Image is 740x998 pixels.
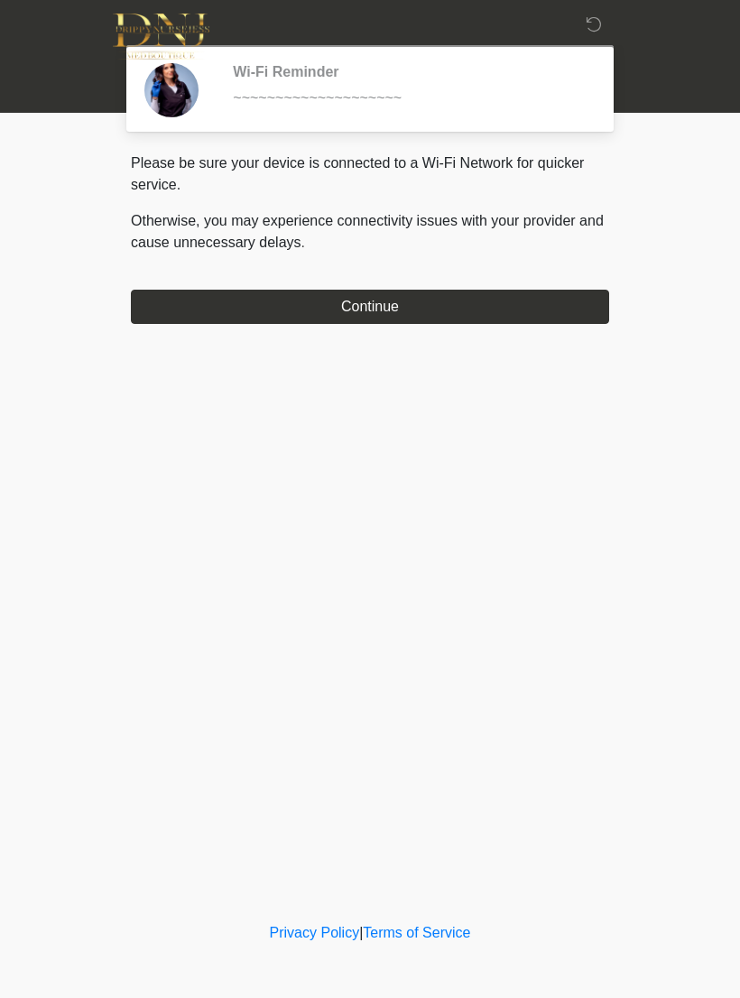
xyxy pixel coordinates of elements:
a: | [359,925,363,940]
button: Continue [131,290,609,324]
img: Agent Avatar [144,63,199,117]
div: ~~~~~~~~~~~~~~~~~~~~ [233,88,582,109]
p: Please be sure your device is connected to a Wi-Fi Network for quicker service. [131,152,609,196]
a: Terms of Service [363,925,470,940]
p: Otherwise, you may experience connectivity issues with your provider and cause unnecessary delays [131,210,609,254]
img: DNJ Med Boutique Logo [113,14,209,60]
span: . [301,235,305,250]
a: Privacy Policy [270,925,360,940]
